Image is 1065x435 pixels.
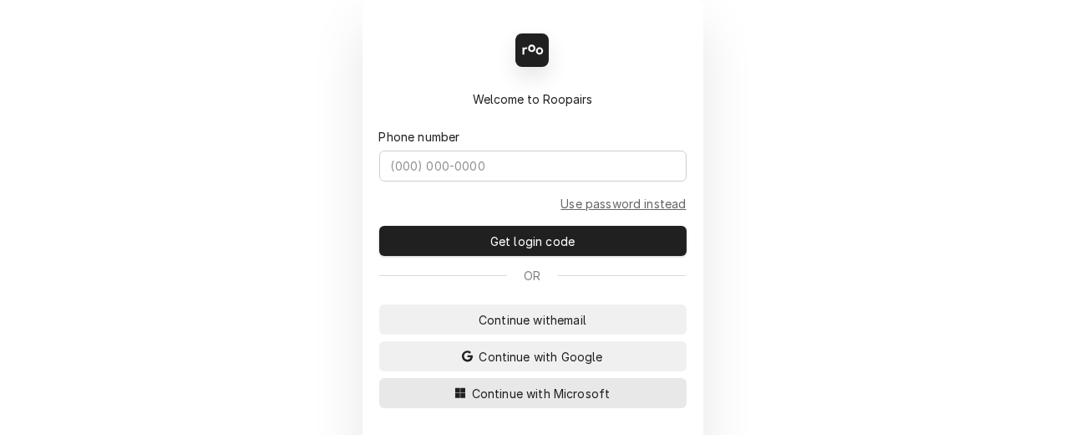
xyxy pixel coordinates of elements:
[379,90,687,108] div: Welcome to Roopairs
[469,385,614,402] span: Continue with Microsoft
[379,151,687,182] input: (000) 000-0000
[560,195,686,212] a: Go to Phone and password form
[487,233,578,250] span: Get login code
[379,128,460,146] label: Phone number
[379,267,687,284] div: Or
[379,341,687,371] button: Continue with Google
[379,304,687,335] button: Continue withemail
[475,311,590,329] span: Continue with email
[475,348,606,366] span: Continue with Google
[379,378,687,408] button: Continue with Microsoft
[379,226,687,256] button: Get login code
